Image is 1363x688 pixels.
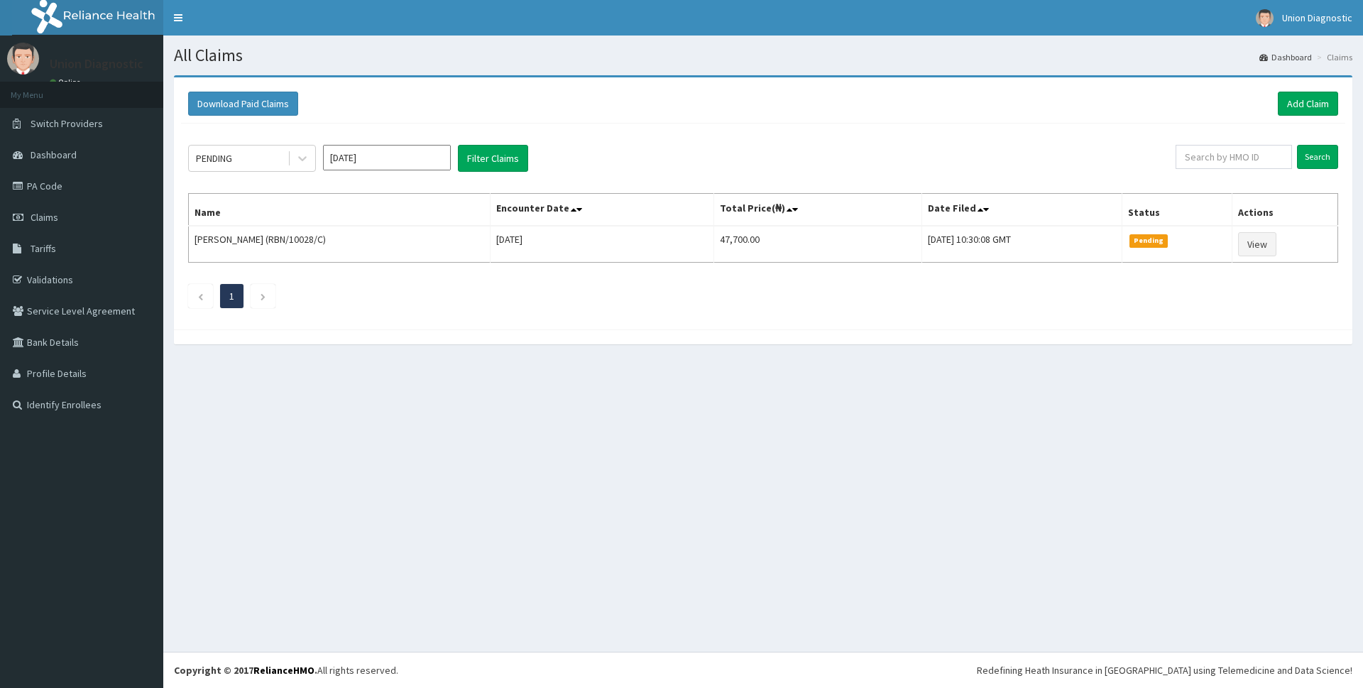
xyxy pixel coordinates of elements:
[977,663,1352,677] div: Redefining Heath Insurance in [GEOGRAPHIC_DATA] using Telemedicine and Data Science!
[31,117,103,130] span: Switch Providers
[1282,11,1352,24] span: Union Diagnostic
[1297,145,1338,169] input: Search
[1238,232,1276,256] a: View
[1129,234,1168,247] span: Pending
[1176,145,1292,169] input: Search by HMO ID
[1259,51,1312,63] a: Dashboard
[189,194,491,226] th: Name
[31,242,56,255] span: Tariffs
[253,664,314,677] a: RelianceHMO
[1122,194,1232,226] th: Status
[196,151,232,165] div: PENDING
[7,43,39,75] img: User Image
[1278,92,1338,116] a: Add Claim
[921,194,1122,226] th: Date Filed
[174,664,317,677] strong: Copyright © 2017 .
[260,290,266,302] a: Next page
[1256,9,1274,27] img: User Image
[1313,51,1352,63] li: Claims
[189,226,491,263] td: [PERSON_NAME] (RBN/10028/C)
[323,145,451,170] input: Select Month and Year
[174,46,1352,65] h1: All Claims
[490,194,714,226] th: Encounter Date
[714,194,921,226] th: Total Price(₦)
[50,58,143,70] p: Union Diagnostic
[31,211,58,224] span: Claims
[490,226,714,263] td: [DATE]
[1232,194,1337,226] th: Actions
[229,290,234,302] a: Page 1 is your current page
[197,290,204,302] a: Previous page
[921,226,1122,263] td: [DATE] 10:30:08 GMT
[31,148,77,161] span: Dashboard
[163,652,1363,688] footer: All rights reserved.
[188,92,298,116] button: Download Paid Claims
[714,226,921,263] td: 47,700.00
[458,145,528,172] button: Filter Claims
[50,77,84,87] a: Online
